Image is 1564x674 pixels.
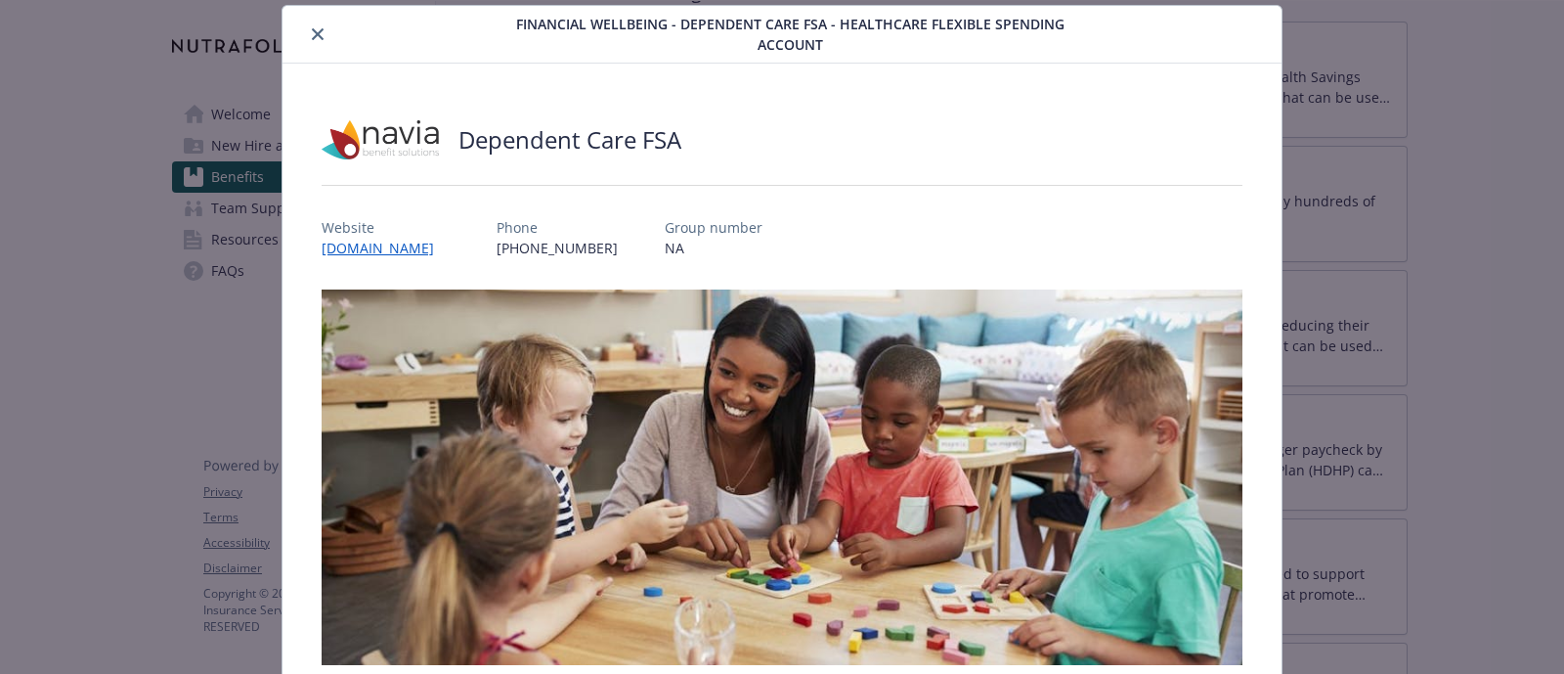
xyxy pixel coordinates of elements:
p: NA [665,238,762,258]
span: Financial Wellbeing - Dependent Care FSA - Healthcare Flexible Spending Account [495,14,1085,55]
a: [DOMAIN_NAME] [322,239,450,257]
h2: Dependent Care FSA [458,123,681,157]
button: close [306,22,329,46]
p: Website [322,217,450,238]
p: Phone [497,217,618,238]
img: Navia Benefit Solutions [322,111,439,169]
img: banner [322,290,1242,665]
p: [PHONE_NUMBER] [497,238,618,258]
p: Group number [665,217,762,238]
